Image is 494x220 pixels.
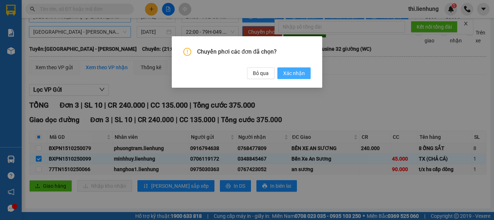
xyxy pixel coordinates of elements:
[247,67,274,79] button: Bỏ qua
[253,69,269,77] span: Bỏ qua
[197,48,311,56] span: Chuyển phơi các đơn đã chọn?
[277,67,311,79] button: Xác nhận
[283,69,305,77] span: Xác nhận
[183,48,191,56] span: exclamation-circle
